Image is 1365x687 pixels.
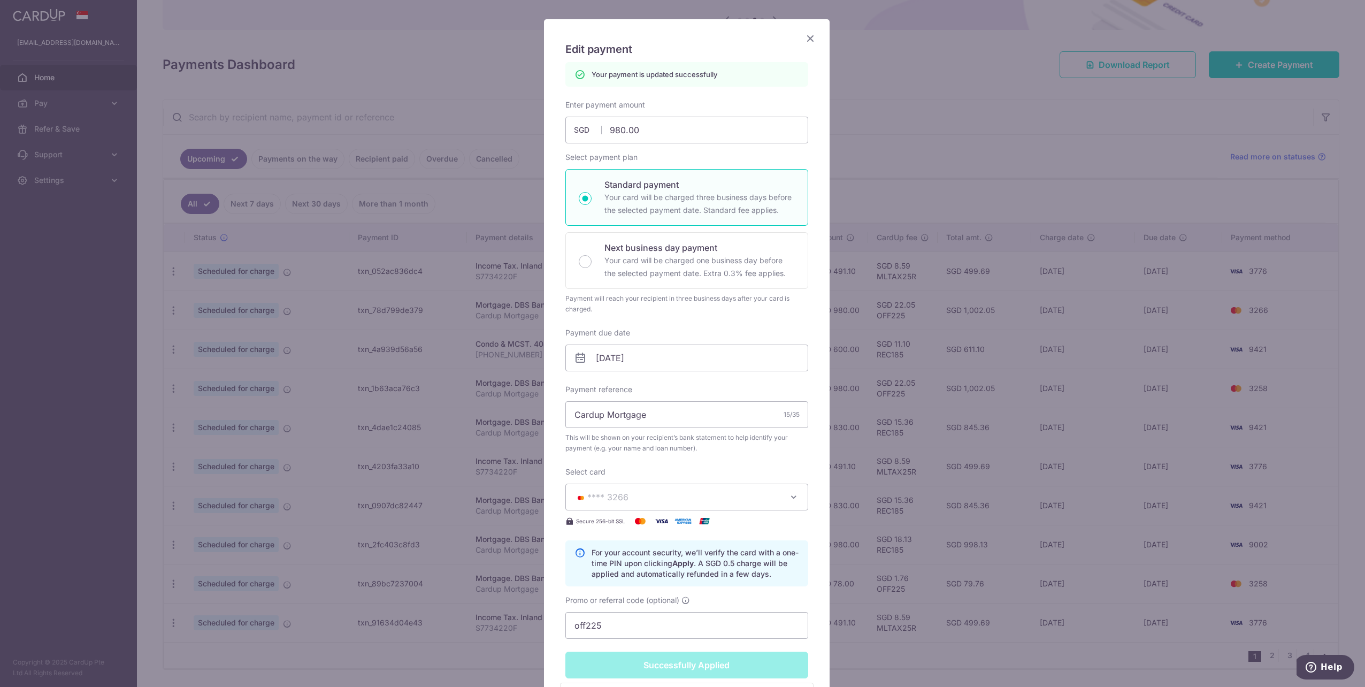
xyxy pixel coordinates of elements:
[651,515,672,528] img: Visa
[1297,655,1354,682] iframe: Opens a widget where you can find more information
[672,515,694,528] img: American Express
[630,515,651,528] img: Mastercard
[565,432,808,454] span: This will be shown on your recipient’s bank statement to help identify your payment (e.g. your na...
[574,125,602,135] span: SGD
[672,559,694,568] b: Apply
[604,241,795,254] p: Next business day payment
[574,494,587,501] img: MASTERCARD
[565,117,808,143] input: 0.00
[604,191,795,217] p: Your card will be charged three business days before the selected payment date. Standard fee appl...
[604,254,795,280] p: Your card will be charged one business day before the selected payment date. Extra 0.3% fee applies.
[804,32,817,45] button: Close
[565,345,808,371] input: DD / MM / YYYY
[565,467,605,477] label: Select card
[565,595,679,606] span: Promo or referral code (optional)
[694,515,715,528] img: UnionPay
[565,41,808,58] h5: Edit payment
[604,178,795,191] p: Standard payment
[576,517,625,525] span: Secure 256-bit SSL
[592,547,799,579] p: For your account security, we’ll verify the card with a one-time PIN upon clicking . A SGD 0.5 ch...
[565,384,632,395] label: Payment reference
[565,327,630,338] label: Payment due date
[565,100,645,110] label: Enter payment amount
[565,293,808,315] div: Payment will reach your recipient in three business days after your card is charged.
[592,69,717,80] p: Your payment is updated successfully
[565,152,638,163] label: Select payment plan
[784,409,800,420] div: 15/35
